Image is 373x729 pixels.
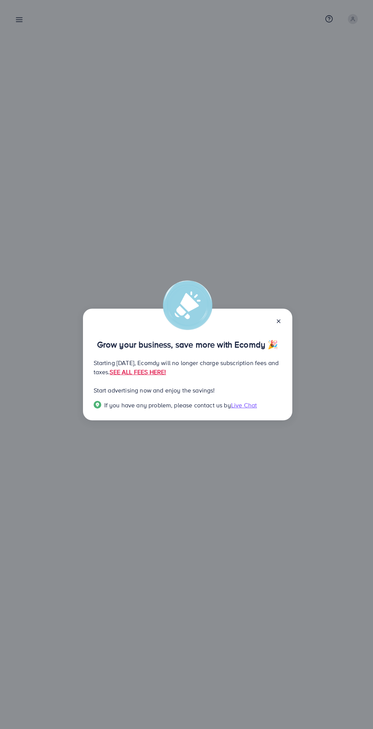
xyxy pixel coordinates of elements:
[94,358,282,377] p: Starting [DATE], Ecomdy will no longer charge subscription fees and taxes.
[94,401,101,409] img: Popup guide
[94,340,282,349] p: Grow your business, save more with Ecomdy 🎉
[231,401,257,409] span: Live Chat
[163,280,212,330] img: alert
[104,401,231,409] span: If you have any problem, please contact us by
[110,368,166,376] a: SEE ALL FEES HERE!
[94,386,282,395] p: Start advertising now and enjoy the savings!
